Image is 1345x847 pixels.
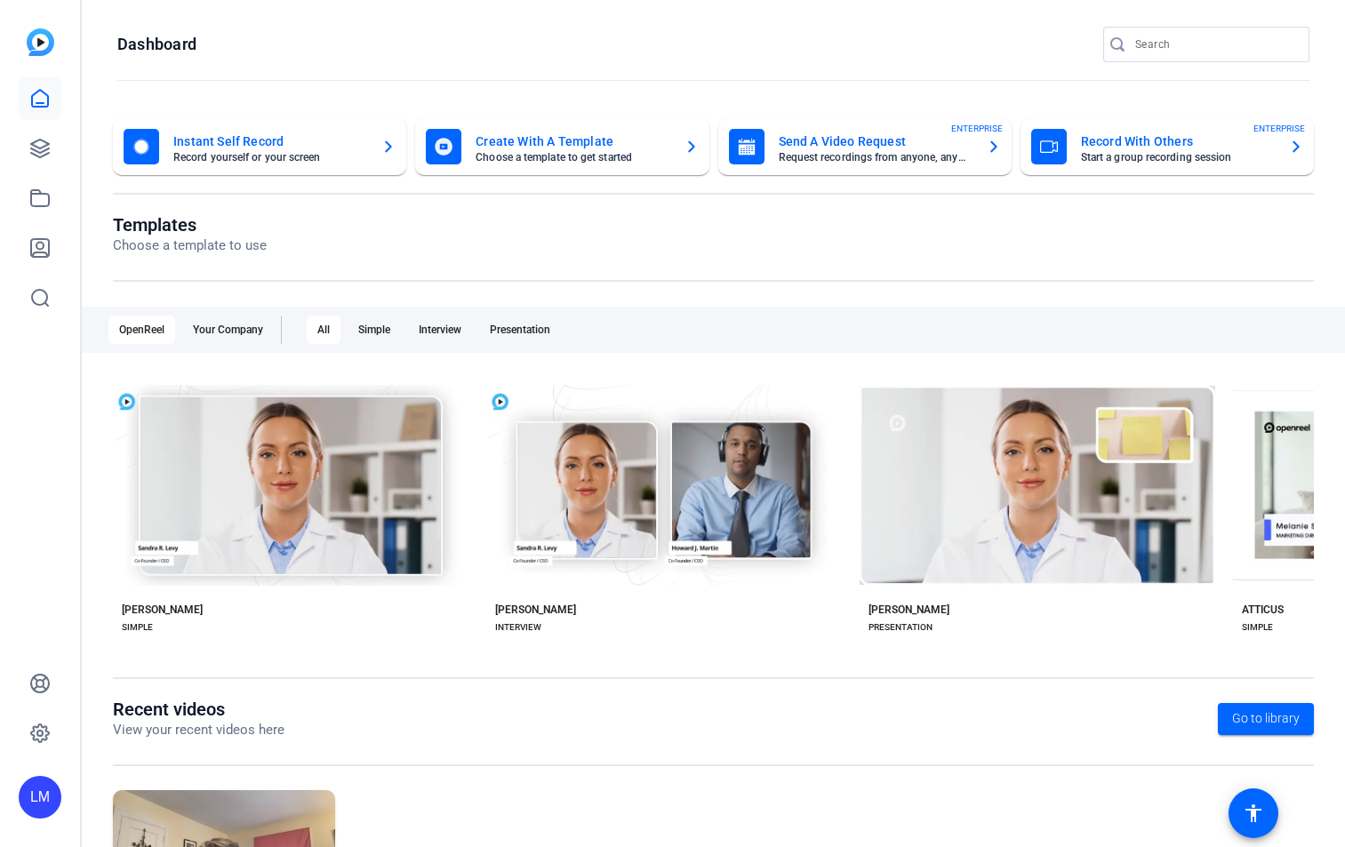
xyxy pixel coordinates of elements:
[495,603,576,617] div: [PERSON_NAME]
[1218,703,1314,735] a: Go to library
[779,131,973,152] mat-card-title: Send A Video Request
[307,316,340,344] div: All
[951,122,1003,135] span: ENTERPRISE
[1253,122,1305,135] span: ENTERPRISE
[1232,709,1300,728] span: Go to library
[122,620,153,635] div: SIMPLE
[869,603,949,617] div: [PERSON_NAME]
[1021,118,1314,175] button: Record With OthersStart a group recording sessionENTERPRISE
[495,620,541,635] div: INTERVIEW
[1243,803,1264,824] mat-icon: accessibility
[122,603,203,617] div: [PERSON_NAME]
[476,131,669,152] mat-card-title: Create With A Template
[476,152,669,163] mat-card-subtitle: Choose a template to get started
[19,776,61,819] div: LM
[113,214,267,236] h1: Templates
[1242,620,1273,635] div: SIMPLE
[108,316,175,344] div: OpenReel
[718,118,1012,175] button: Send A Video RequestRequest recordings from anyone, anywhereENTERPRISE
[869,620,933,635] div: PRESENTATION
[113,118,406,175] button: Instant Self RecordRecord yourself or your screen
[479,316,561,344] div: Presentation
[408,316,472,344] div: Interview
[27,28,54,56] img: blue-gradient.svg
[1242,603,1284,617] div: ATTICUS
[182,316,274,344] div: Your Company
[113,236,267,256] p: Choose a template to use
[1081,131,1275,152] mat-card-title: Record With Others
[415,118,709,175] button: Create With A TemplateChoose a template to get started
[173,131,367,152] mat-card-title: Instant Self Record
[1135,34,1295,55] input: Search
[173,152,367,163] mat-card-subtitle: Record yourself or your screen
[113,699,284,720] h1: Recent videos
[113,720,284,740] p: View your recent videos here
[348,316,401,344] div: Simple
[779,152,973,163] mat-card-subtitle: Request recordings from anyone, anywhere
[117,34,196,55] h1: Dashboard
[1081,152,1275,163] mat-card-subtitle: Start a group recording session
